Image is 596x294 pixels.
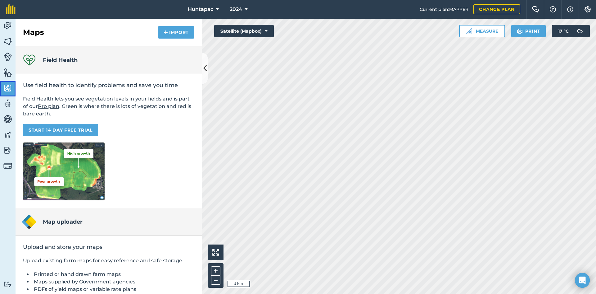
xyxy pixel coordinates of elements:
[532,6,539,12] img: Two speech bubbles overlapping with the left bubble in the forefront
[43,217,83,226] h4: Map uploader
[158,26,194,39] button: Import
[43,56,78,64] h4: Field Health
[459,25,505,37] button: Measure
[23,82,194,89] h2: Use field health to identify problems and save you time
[23,27,44,37] h2: Maps
[32,286,194,293] li: PDFs of yield maps or variable rate plans
[558,25,569,37] span: 17 ° C
[549,6,557,12] img: A question mark icon
[6,4,16,14] img: fieldmargin Logo
[3,83,12,93] img: svg+xml;base64,PHN2ZyB4bWxucz0iaHR0cDovL3d3dy53My5vcmcvMjAwMC9zdmciIHdpZHRoPSI1NiIgaGVpZ2h0PSI2MC...
[32,271,194,278] li: Printed or hand drawn farm maps
[3,99,12,108] img: svg+xml;base64,PD94bWwgdmVyc2lvbj0iMS4wIiBlbmNvZGluZz0idXRmLTgiPz4KPCEtLSBHZW5lcmF0b3I6IEFkb2JlIE...
[3,114,12,124] img: svg+xml;base64,PD94bWwgdmVyc2lvbj0iMS4wIiBlbmNvZGluZz0idXRmLTgiPz4KPCEtLSBHZW5lcmF0b3I6IEFkb2JlIE...
[188,6,213,13] span: Huntapac
[575,273,590,288] div: Open Intercom Messenger
[230,6,242,13] span: 2024
[3,37,12,46] img: svg+xml;base64,PHN2ZyB4bWxucz0iaHR0cDovL3d3dy53My5vcmcvMjAwMC9zdmciIHdpZHRoPSI1NiIgaGVpZ2h0PSI2MC...
[420,6,468,13] span: Current plan : MAPPER
[214,25,274,37] button: Satellite (Mapbox)
[511,25,546,37] button: Print
[32,278,194,286] li: Maps supplied by Government agencies
[23,95,194,118] p: Field Health lets you see vegetation levels in your fields and is part of our . Green is where th...
[212,249,219,256] img: Four arrows, one pointing top left, one top right, one bottom right and the last bottom left
[3,68,12,77] img: svg+xml;base64,PHN2ZyB4bWxucz0iaHR0cDovL3d3dy53My5vcmcvMjAwMC9zdmciIHdpZHRoPSI1NiIgaGVpZ2h0PSI2MC...
[517,27,523,35] img: svg+xml;base64,PHN2ZyB4bWxucz0iaHR0cDovL3d3dy53My5vcmcvMjAwMC9zdmciIHdpZHRoPSIxOSIgaGVpZ2h0PSIyNC...
[473,4,520,14] a: Change plan
[23,124,98,136] a: START 14 DAY FREE TRIAL
[3,146,12,155] img: svg+xml;base64,PD94bWwgdmVyc2lvbj0iMS4wIiBlbmNvZGluZz0idXRmLTgiPz4KPCEtLSBHZW5lcmF0b3I6IEFkb2JlIE...
[567,6,573,13] img: svg+xml;base64,PHN2ZyB4bWxucz0iaHR0cDovL3d3dy53My5vcmcvMjAwMC9zdmciIHdpZHRoPSIxNyIgaGVpZ2h0PSIxNy...
[466,28,472,34] img: Ruler icon
[22,214,37,229] img: Map uploader logo
[3,130,12,139] img: svg+xml;base64,PD94bWwgdmVyc2lvbj0iMS4wIiBlbmNvZGluZz0idXRmLTgiPz4KPCEtLSBHZW5lcmF0b3I6IEFkb2JlIE...
[23,257,194,264] p: Upload existing farm maps for easy reference and safe storage.
[23,243,194,251] h2: Upload and store your maps
[3,53,12,61] img: svg+xml;base64,PD94bWwgdmVyc2lvbj0iMS4wIiBlbmNvZGluZz0idXRmLTgiPz4KPCEtLSBHZW5lcmF0b3I6IEFkb2JlIE...
[574,25,586,37] img: svg+xml;base64,PD94bWwgdmVyc2lvbj0iMS4wIiBlbmNvZGluZz0idXRmLTgiPz4KPCEtLSBHZW5lcmF0b3I6IEFkb2JlIE...
[211,276,220,285] button: –
[3,281,12,287] img: svg+xml;base64,PD94bWwgdmVyc2lvbj0iMS4wIiBlbmNvZGluZz0idXRmLTgiPz4KPCEtLSBHZW5lcmF0b3I6IEFkb2JlIE...
[552,25,590,37] button: 17 °C
[3,161,12,170] img: svg+xml;base64,PD94bWwgdmVyc2lvbj0iMS4wIiBlbmNvZGluZz0idXRmLTgiPz4KPCEtLSBHZW5lcmF0b3I6IEFkb2JlIE...
[211,266,220,276] button: +
[38,103,59,109] a: Pro plan
[584,6,591,12] img: A cog icon
[3,21,12,30] img: svg+xml;base64,PD94bWwgdmVyc2lvbj0iMS4wIiBlbmNvZGluZz0idXRmLTgiPz4KPCEtLSBHZW5lcmF0b3I6IEFkb2JlIE...
[164,29,168,36] img: svg+xml;base64,PHN2ZyB4bWxucz0iaHR0cDovL3d3dy53My5vcmcvMjAwMC9zdmciIHdpZHRoPSIxNCIgaGVpZ2h0PSIyNC...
